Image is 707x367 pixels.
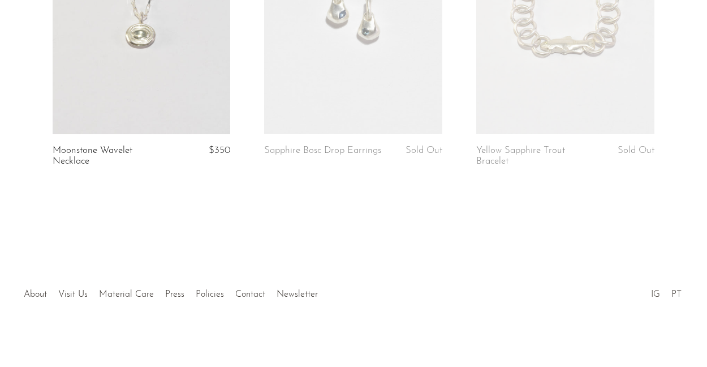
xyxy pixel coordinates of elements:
[18,281,324,302] ul: Quick links
[618,146,654,155] span: Sold Out
[264,146,381,156] a: Sapphire Bosc Drop Earrings
[235,290,265,299] a: Contact
[53,146,170,167] a: Moonstone Wavelet Necklace
[196,290,224,299] a: Policies
[476,146,594,167] a: Yellow Sapphire Trout Bracelet
[58,290,88,299] a: Visit Us
[209,146,230,155] span: $350
[671,290,682,299] a: PT
[406,146,442,155] span: Sold Out
[165,290,184,299] a: Press
[24,290,47,299] a: About
[99,290,154,299] a: Material Care
[651,290,660,299] a: IG
[645,281,687,302] ul: Social Medias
